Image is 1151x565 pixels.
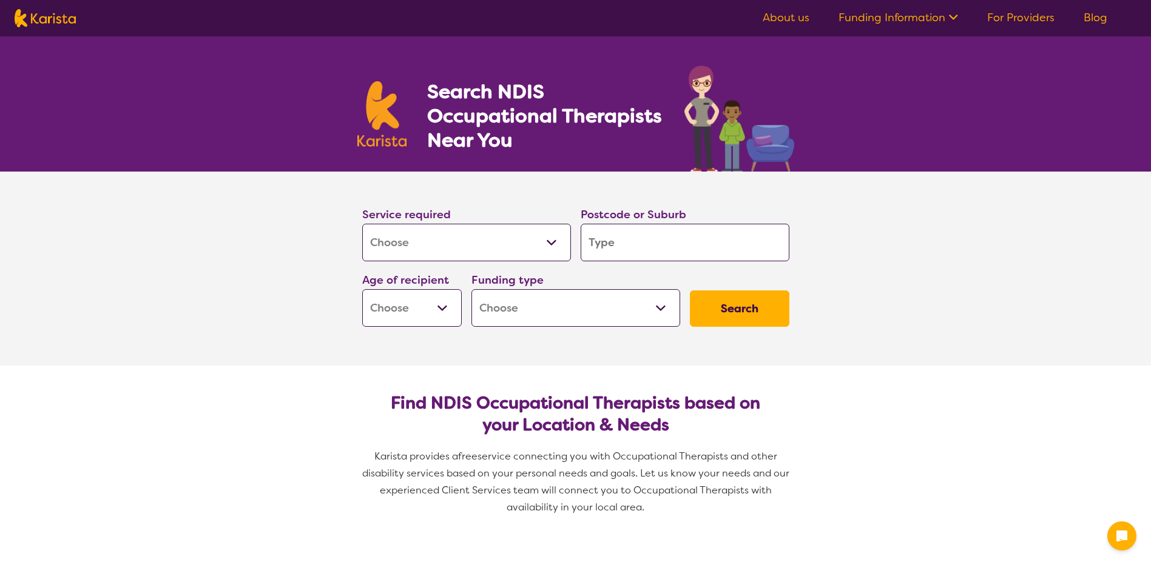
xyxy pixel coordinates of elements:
a: About us [763,10,809,25]
label: Postcode or Suburb [581,207,686,222]
span: free [458,450,478,463]
a: Funding Information [839,10,958,25]
a: For Providers [987,10,1055,25]
h1: Search NDIS Occupational Therapists Near You [427,79,663,152]
label: Funding type [471,273,544,287]
h2: Find NDIS Occupational Therapists based on your Location & Needs [372,392,780,436]
button: Search [690,290,789,327]
span: service connecting you with Occupational Therapists and other disability services based on your p... [362,450,792,513]
img: Karista logo [15,9,76,27]
label: Service required [362,207,451,222]
a: Blog [1084,10,1107,25]
input: Type [581,224,789,261]
img: Karista logo [357,81,407,147]
img: occupational-therapy [684,65,794,172]
span: Karista provides a [374,450,458,463]
label: Age of recipient [362,273,449,287]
